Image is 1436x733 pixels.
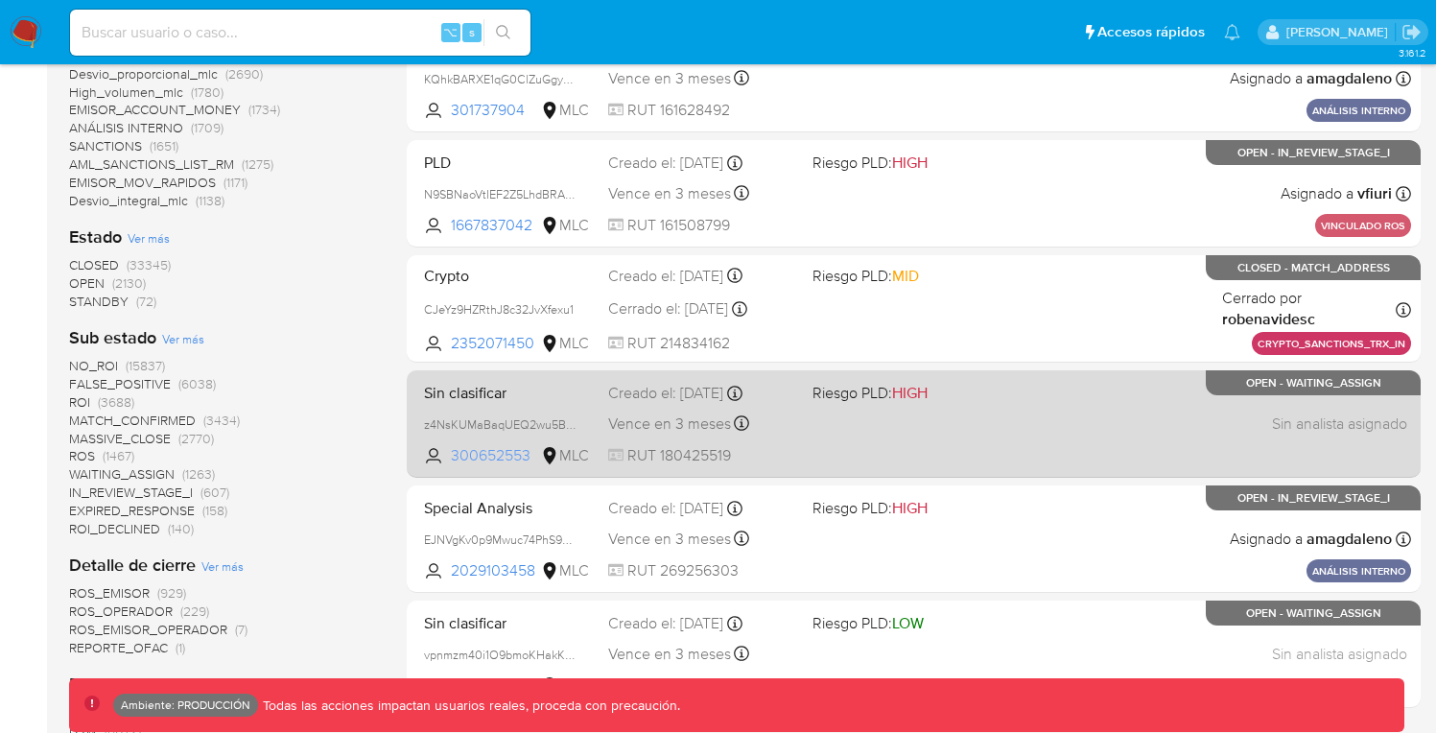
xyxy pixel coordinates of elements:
span: ⌥ [443,23,458,41]
button: search-icon [483,19,523,46]
a: Salir [1401,22,1422,42]
span: 3.161.2 [1399,45,1426,60]
span: Accesos rápidos [1097,22,1205,42]
input: Buscar usuario o caso... [70,20,530,45]
p: maximiliano.farias@mercadolibre.com [1286,23,1395,41]
p: Todas las acciones impactan usuarios reales, proceda con precaución. [258,697,680,715]
p: Ambiente: PRODUCCIÓN [121,701,250,709]
a: Notificaciones [1224,24,1240,40]
span: s [469,23,475,41]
